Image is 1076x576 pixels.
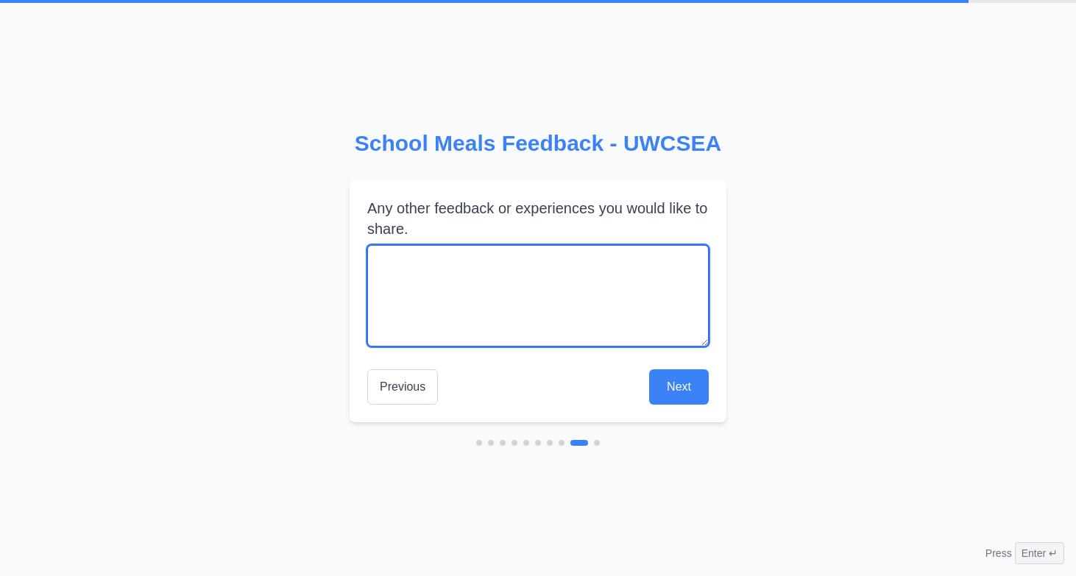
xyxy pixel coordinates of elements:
[350,130,726,157] h2: School Meals Feedback - UWCSEA
[367,198,709,239] label: Any other feedback or experiences you would like to share.
[1015,542,1064,564] span: Enter ↵
[649,369,709,405] button: Next
[985,542,1064,564] div: Press
[367,369,438,405] button: Previous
